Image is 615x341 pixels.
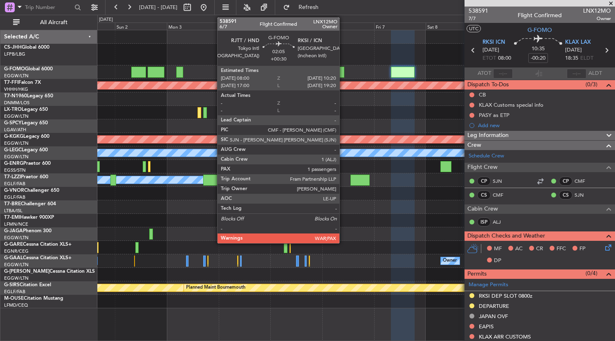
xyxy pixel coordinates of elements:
[493,218,511,226] a: ALJ
[4,134,23,139] span: G-KGKG
[4,256,23,260] span: G-GAAL
[4,175,21,179] span: T7-LZZI
[467,25,481,32] button: UTC
[483,46,499,54] span: [DATE]
[586,80,597,89] span: (0/3)
[4,94,53,99] a: T7-N1960Legacy 650
[4,73,29,79] a: EGGW/LTN
[536,245,543,253] span: CR
[4,134,49,139] a: G-KGKGLegacy 600
[575,177,593,185] a: CMF
[479,333,531,340] div: KLAX ARR CUSTOMS
[565,38,591,47] span: KLAX LAX
[4,67,25,72] span: G-FOMO
[4,100,29,106] a: DNMM/LOS
[4,215,20,220] span: T7-EMI
[586,269,597,278] span: (0/4)
[4,121,22,126] span: G-SPCY
[559,177,572,186] div: CP
[4,296,24,301] span: M-OUSE
[4,67,53,72] a: G-FOMOGlobal 6000
[4,161,51,166] a: G-ENRGPraetor 600
[493,177,511,185] a: SJN
[565,46,582,54] span: [DATE]
[4,256,72,260] a: G-GAALCessna Citation XLS+
[467,204,498,214] span: Cabin Crew
[479,292,532,299] div: RKSI DEP SLOT 0800z
[4,229,52,233] a: G-JAGAPhenom 300
[477,218,491,227] div: ISP
[4,302,28,308] a: LFMD/CEQ
[467,80,509,90] span: Dispatch To-Dos
[478,122,611,129] div: Add new
[483,38,505,47] span: RKSI ICN
[292,4,326,10] span: Refresh
[559,191,572,200] div: CS
[4,45,49,50] a: CS-JHHGlobal 6000
[532,45,545,53] span: 10:35
[583,7,611,15] span: LNX12MO
[186,282,245,294] div: Planned Maint Bournemouth
[479,323,494,330] div: EAPIS
[527,26,552,34] span: G-FOMO
[167,22,219,30] div: Mon 3
[322,22,374,30] div: Thu 6
[4,242,23,247] span: G-GARE
[4,45,22,50] span: CS-JHH
[4,208,22,214] a: LTBA/ISL
[478,70,491,78] span: ATOT
[99,16,113,23] div: [DATE]
[469,281,508,289] a: Manage Permits
[115,22,167,30] div: Sun 2
[4,289,25,295] a: EGLF/FAB
[588,70,602,78] span: ALDT
[4,248,29,254] a: EGNR/CEG
[426,22,478,30] div: Sat 8
[479,303,509,310] div: DEPARTURE
[477,191,491,200] div: CS
[4,188,59,193] a: G-VNORChallenger 650
[4,154,29,160] a: EGGW/LTN
[494,257,501,265] span: DP
[4,94,27,99] span: T7-N1960
[467,131,509,140] span: Leg Information
[25,1,72,13] input: Trip Number
[467,163,498,172] span: Flight Crew
[4,107,48,112] a: LX-TROLegacy 650
[477,177,491,186] div: CP
[4,215,54,220] a: T7-EMIHawker 900XP
[4,283,20,287] span: G-SIRS
[4,269,49,274] span: G-[PERSON_NAME]
[565,54,578,63] span: 18:35
[4,80,41,85] a: T7-FFIFalcon 7X
[575,191,593,199] a: SJN
[4,121,48,126] a: G-SPCYLegacy 650
[4,148,48,153] a: G-LEGCLegacy 600
[518,11,562,20] div: Flight Confirmed
[4,283,51,287] a: G-SIRSCitation Excel
[583,15,611,22] span: Owner
[4,113,29,119] a: EGGW/LTN
[479,112,510,119] div: PASY as ETP
[4,127,26,133] a: LGAV/ATH
[479,91,486,98] div: CB
[4,140,29,146] a: EGGW/LTN
[580,54,593,63] span: ELDT
[4,235,29,241] a: EGGW/LTN
[4,86,28,92] a: VHHH/HKG
[469,7,488,15] span: 538591
[4,175,48,179] a: T7-LZZIPraetor 600
[443,255,457,267] div: Owner
[4,148,22,153] span: G-LEGC
[4,221,28,227] a: LFMN/NCE
[4,202,56,206] a: T7-BREChallenger 604
[374,22,426,30] div: Fri 7
[4,229,23,233] span: G-JAGA
[479,313,508,320] div: JAPAN OVF
[4,262,29,268] a: EGGW/LTN
[557,245,566,253] span: FFC
[4,275,29,281] a: EGGW/LTN
[270,22,322,30] div: Wed 5
[279,1,328,14] button: Refresh
[4,161,23,166] span: G-ENRG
